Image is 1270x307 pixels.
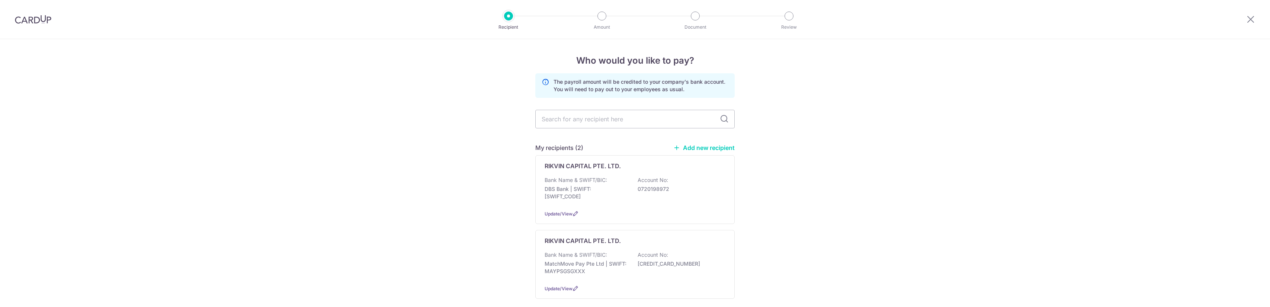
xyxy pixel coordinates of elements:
[638,251,668,259] p: Account No:
[545,185,628,200] p: DBS Bank | SWIFT: [SWIFT_CODE]
[545,236,621,245] p: RIKVIN CAPITAL PTE. LTD.
[554,78,728,93] p: The payroll amount will be credited to your company's bank account. You will need to pay out to y...
[545,251,607,259] p: Bank Name & SWIFT/BIC:
[545,286,573,291] a: Update/View
[545,162,621,170] p: RIKVIN CAPITAL PTE. LTD.
[545,176,607,184] p: Bank Name & SWIFT/BIC:
[668,23,723,31] p: Document
[545,211,573,217] a: Update/View
[761,23,817,31] p: Review
[15,15,51,24] img: CardUp
[1222,285,1263,303] iframe: Opens a widget where you can find more information
[535,143,583,152] h5: My recipients (2)
[673,144,735,151] a: Add new recipient
[638,260,721,268] p: [CREDIT_CARD_NUMBER]
[535,54,735,67] h4: Who would you like to pay?
[545,260,628,275] p: MatchMove Pay Pte Ltd | SWIFT: MAYPSGSGXXX
[638,185,721,193] p: 0720198972
[481,23,536,31] p: Recipient
[574,23,629,31] p: Amount
[535,110,735,128] input: Search for any recipient here
[638,176,668,184] p: Account No:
